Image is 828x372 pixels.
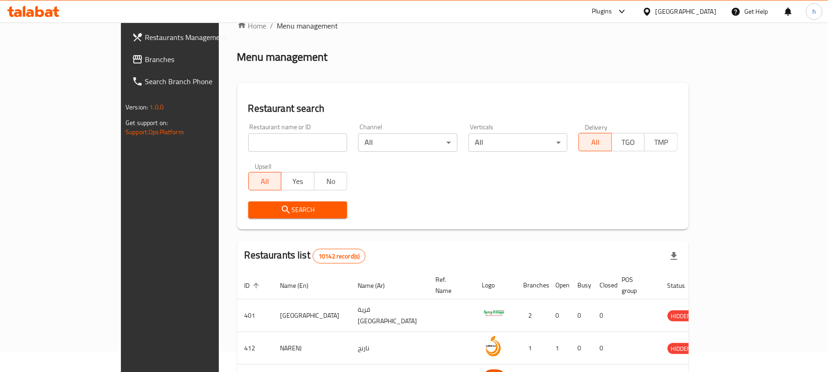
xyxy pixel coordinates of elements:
[145,76,252,87] span: Search Branch Phone
[585,124,608,130] label: Delivery
[611,133,645,151] button: TGO
[548,271,571,299] th: Open
[245,248,366,263] h2: Restaurants list
[285,175,311,188] span: Yes
[668,311,695,321] span: HIDDEN
[248,133,348,152] input: Search for restaurant name or ID..
[358,280,397,291] span: Name (Ar)
[273,299,351,332] td: [GEOGRAPHIC_DATA]
[593,299,615,332] td: 0
[548,299,571,332] td: 0
[812,6,816,17] span: h
[516,271,548,299] th: Branches
[516,332,548,365] td: 1
[663,245,685,267] div: Export file
[270,20,274,31] li: /
[578,133,612,151] button: All
[482,335,505,358] img: NARENJ
[571,332,593,365] td: 0
[616,136,641,149] span: TGO
[516,299,548,332] td: 2
[126,126,184,138] a: Support.OpsPlatform
[571,299,593,332] td: 0
[644,133,678,151] button: TMP
[280,280,321,291] span: Name (En)
[145,32,252,43] span: Restaurants Management
[468,133,568,152] div: All
[256,204,340,216] span: Search
[126,101,148,113] span: Version:
[593,271,615,299] th: Closed
[248,201,348,218] button: Search
[248,102,678,115] h2: Restaurant search
[668,310,695,321] div: HIDDEN
[436,274,464,296] span: Ref. Name
[475,271,516,299] th: Logo
[351,332,428,365] td: نارنج
[245,280,262,291] span: ID
[668,343,695,354] span: HIDDEN
[358,133,457,152] div: All
[668,280,697,291] span: Status
[314,172,348,190] button: No
[582,136,608,149] span: All
[622,274,649,296] span: POS group
[277,20,338,31] span: Menu management
[248,172,282,190] button: All
[145,54,252,65] span: Branches
[237,20,689,31] nav: breadcrumb
[252,175,278,188] span: All
[125,70,259,92] a: Search Branch Phone
[351,299,428,332] td: قرية [GEOGRAPHIC_DATA]
[548,332,571,365] td: 1
[313,252,365,261] span: 10142 record(s)
[125,26,259,48] a: Restaurants Management
[313,249,365,263] div: Total records count
[318,175,344,188] span: No
[149,101,164,113] span: 1.0.0
[592,6,612,17] div: Plugins
[125,48,259,70] a: Branches
[571,271,593,299] th: Busy
[126,117,168,129] span: Get support on:
[273,332,351,365] td: NARENJ
[593,332,615,365] td: 0
[648,136,674,149] span: TMP
[482,302,505,325] img: Spicy Village
[281,172,314,190] button: Yes
[656,6,716,17] div: [GEOGRAPHIC_DATA]
[255,163,272,169] label: Upsell
[237,50,328,64] h2: Menu management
